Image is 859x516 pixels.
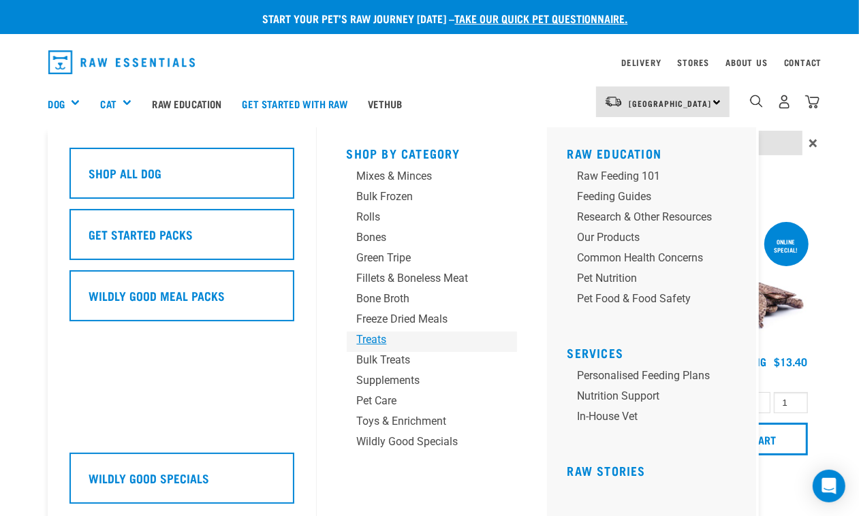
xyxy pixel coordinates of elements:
[357,393,484,409] div: Pet Care
[578,229,713,246] div: Our Products
[725,60,767,65] a: About Us
[629,101,712,106] span: [GEOGRAPHIC_DATA]
[347,311,517,332] a: Freeze Dried Meals
[48,96,65,112] a: Dog
[347,229,517,250] a: Bones
[567,150,662,157] a: Raw Education
[347,332,517,352] a: Treats
[357,332,484,348] div: Treats
[750,95,763,108] img: home-icon-1@2x.png
[347,352,517,372] a: Bulk Treats
[69,148,294,209] a: Shop All Dog
[578,209,713,225] div: Research & Other Resources
[37,45,822,80] nav: dropdown navigation
[567,229,745,250] a: Our Products
[100,96,116,112] a: Cat
[567,291,745,311] a: Pet Food & Food Safety
[775,355,808,368] div: $13.40
[621,60,661,65] a: Delivery
[567,467,646,474] a: Raw Stories
[357,311,484,327] div: Freeze Dried Meals
[567,168,745,189] a: Raw Feeding 101
[347,146,517,157] h5: Shop By Category
[89,287,225,304] h5: Wildly Good Meal Packs
[567,270,745,291] a: Pet Nutrition
[347,209,517,229] a: Rolls
[357,352,484,368] div: Bulk Treats
[357,229,484,246] div: Bones
[678,60,710,65] a: Stores
[357,413,484,430] div: Toys & Enrichment
[69,209,294,270] a: Get Started Packs
[69,453,294,514] a: Wildly Good Specials
[813,470,845,502] div: Open Intercom Messenger
[604,95,623,108] img: van-moving.png
[567,189,745,209] a: Feeding Guides
[578,291,713,307] div: Pet Food & Food Safety
[578,270,713,287] div: Pet Nutrition
[347,270,517,291] a: Fillets & Boneless Meat
[347,291,517,311] a: Bone Broth
[578,168,713,184] div: Raw Feeding 101
[567,209,745,229] a: Research & Other Resources
[578,189,713,205] div: Feeding Guides
[357,189,484,205] div: Bulk Frozen
[357,372,484,389] div: Supplements
[567,346,745,357] h5: Services
[142,76,232,131] a: Raw Education
[764,231,809,260] div: ONLINE SPECIAL!
[809,131,818,155] span: ×
[48,50,196,74] img: Raw Essentials Logo
[69,270,294,332] a: Wildly Good Meal Packs
[89,469,210,487] h5: Wildly Good Specials
[357,434,484,450] div: Wildly Good Specials
[347,393,517,413] a: Pet Care
[357,209,484,225] div: Rolls
[358,76,413,131] a: Vethub
[578,250,713,266] div: Common Health Concerns
[357,168,484,184] div: Mixes & Minces
[89,225,193,243] h5: Get Started Packs
[347,434,517,454] a: Wildly Good Specials
[232,76,358,131] a: Get started with Raw
[567,408,745,429] a: In-house vet
[567,250,745,270] a: Common Health Concerns
[357,270,484,287] div: Fillets & Boneless Meat
[357,291,484,307] div: Bone Broth
[347,168,517,189] a: Mixes & Minces
[347,250,517,270] a: Green Tripe
[567,368,745,388] a: Personalised Feeding Plans
[357,250,484,266] div: Green Tripe
[347,413,517,434] a: Toys & Enrichment
[784,60,822,65] a: Contact
[455,15,628,21] a: take our quick pet questionnaire.
[347,189,517,209] a: Bulk Frozen
[347,372,517,393] a: Supplements
[89,164,162,182] h5: Shop All Dog
[805,95,819,109] img: home-icon@2x.png
[567,388,745,408] a: Nutrition Support
[777,95,792,109] img: user.png
[774,392,808,413] input: 1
